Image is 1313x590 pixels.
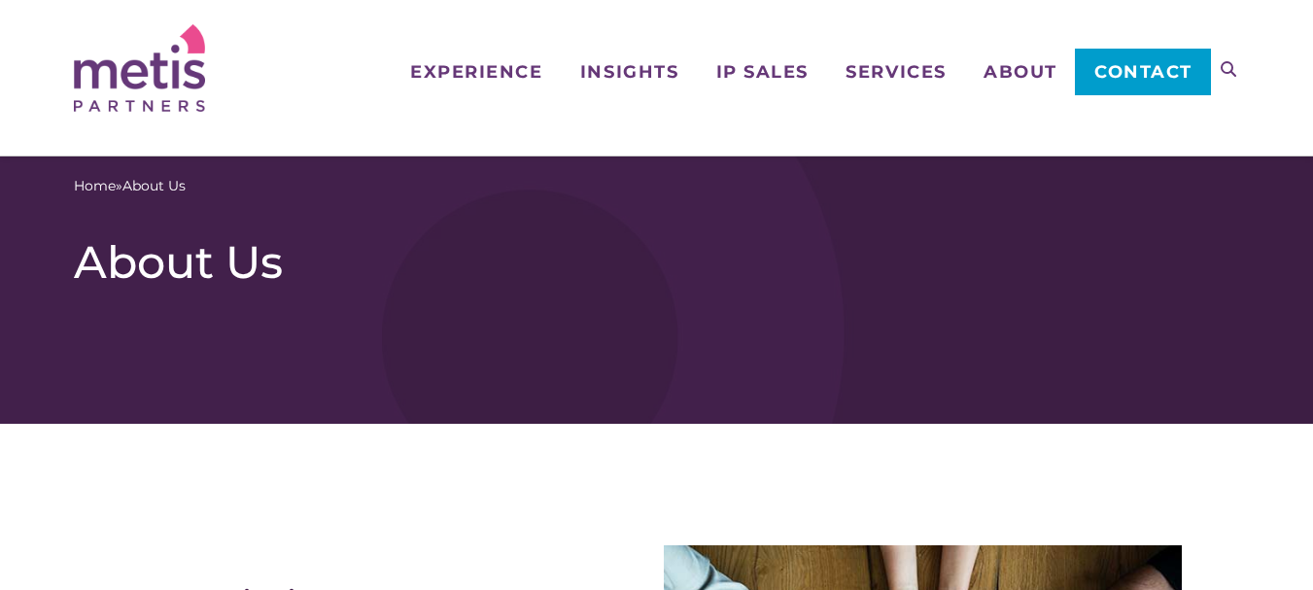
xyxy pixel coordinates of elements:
img: Metis Partners [74,24,205,112]
span: Insights [580,63,678,81]
a: Contact [1075,49,1210,95]
span: » [74,176,186,196]
span: About Us [122,176,186,196]
span: Services [846,63,946,81]
span: About [984,63,1057,81]
h1: About Us [74,235,1240,290]
a: Home [74,176,116,196]
span: IP Sales [716,63,809,81]
span: Contact [1094,63,1192,81]
span: Experience [410,63,542,81]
